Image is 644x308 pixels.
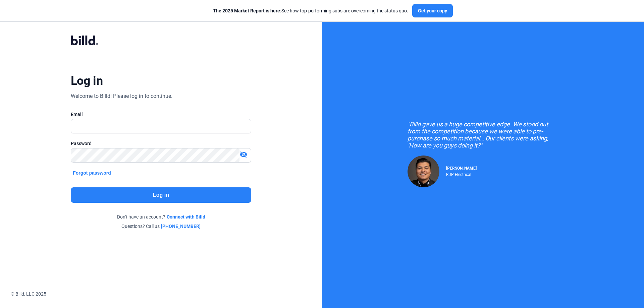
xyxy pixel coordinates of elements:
div: Welcome to Billd! Please log in to continue. [71,92,172,100]
div: See how top-performing subs are overcoming the status quo. [213,7,408,14]
div: RDP Electrical [446,171,477,177]
div: Log in [71,73,103,88]
div: Questions? Call us [71,223,251,230]
button: Log in [71,187,251,203]
a: Connect with Billd [167,213,205,220]
span: [PERSON_NAME] [446,166,477,171]
a: [PHONE_NUMBER] [161,223,201,230]
div: Don't have an account? [71,213,251,220]
button: Get your copy [412,4,453,17]
div: "Billd gave us a huge competitive edge. We stood out from the competition because we were able to... [408,121,558,149]
span: The 2025 Market Report is here: [213,8,281,13]
div: Password [71,140,251,147]
div: Email [71,111,251,118]
img: Raul Pacheco [408,156,439,187]
mat-icon: visibility_off [239,150,248,159]
button: Forgot password [71,169,113,177]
